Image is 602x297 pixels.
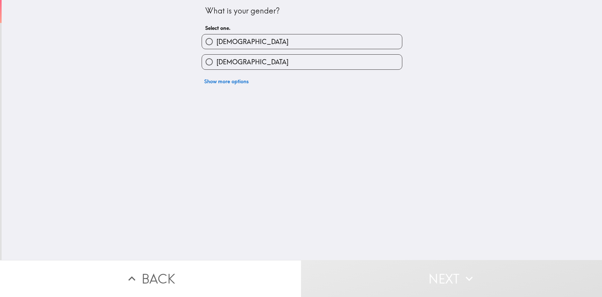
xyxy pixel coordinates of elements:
[202,55,402,69] button: [DEMOGRAPHIC_DATA]
[202,34,402,49] button: [DEMOGRAPHIC_DATA]
[202,75,251,88] button: Show more options
[216,37,288,46] span: [DEMOGRAPHIC_DATA]
[216,58,288,67] span: [DEMOGRAPHIC_DATA]
[205,5,399,16] div: What is your gender?
[301,260,602,297] button: Next
[205,24,399,32] h6: Select one.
